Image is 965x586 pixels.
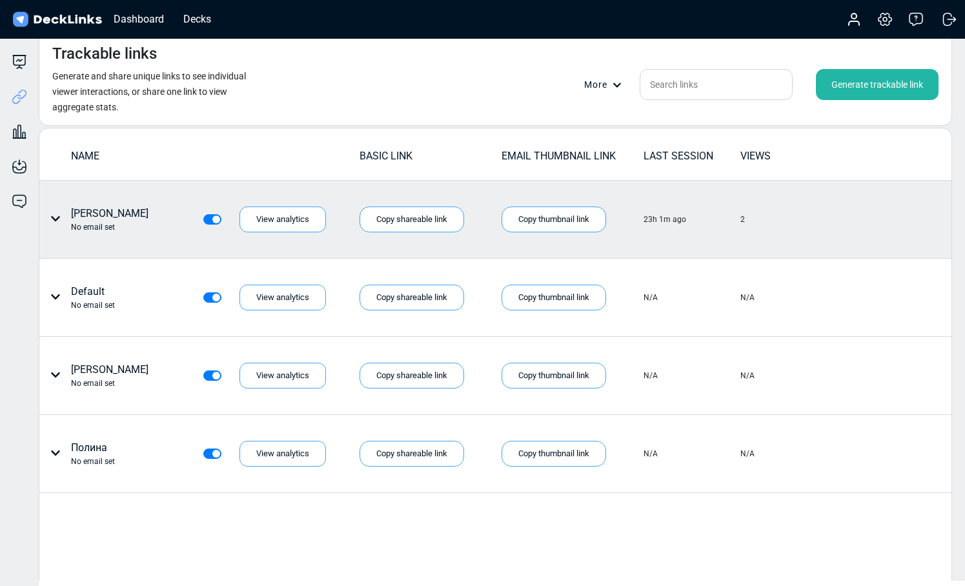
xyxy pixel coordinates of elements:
div: Copy thumbnail link [502,207,606,232]
div: [PERSON_NAME] [71,362,148,389]
div: N/A [740,448,755,460]
div: Default [71,284,115,311]
div: No email set [71,378,148,389]
div: Generate trackable link [816,69,939,100]
td: EMAIL THUMBNAIL LINK [501,148,643,170]
div: N/A [644,370,658,381]
div: Copy shareable link [360,285,464,310]
div: Полина [71,440,115,467]
div: Decks [177,11,218,27]
div: Dashboard [107,11,170,27]
div: Copy thumbnail link [502,285,606,310]
div: [PERSON_NAME] [71,206,148,233]
div: LAST SESSION [644,148,739,164]
img: DeckLinks [10,10,104,29]
td: BASIC LINK [359,148,501,170]
div: Copy shareable link [360,441,464,467]
small: Generate and share unique links to see individual viewer interactions, or share one link to view ... [52,71,246,112]
div: N/A [644,292,658,303]
div: N/A [740,370,755,381]
div: 23h 1m ago [644,214,686,225]
input: Search links [640,69,793,100]
div: View analytics [239,207,326,232]
div: 2 [740,214,745,225]
div: View analytics [239,285,326,310]
div: No email set [71,299,115,311]
div: Copy shareable link [360,363,464,389]
div: Copy thumbnail link [502,363,606,389]
div: View analytics [239,363,326,389]
div: View analytics [239,441,326,467]
div: No email set [71,456,115,467]
div: Copy shareable link [360,207,464,232]
div: NAME [71,148,358,164]
div: N/A [740,292,755,303]
h4: Trackable links [52,45,157,63]
div: More [584,78,629,92]
div: N/A [644,448,658,460]
div: Copy thumbnail link [502,441,606,467]
div: VIEWS [740,148,836,164]
div: No email set [71,221,148,233]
